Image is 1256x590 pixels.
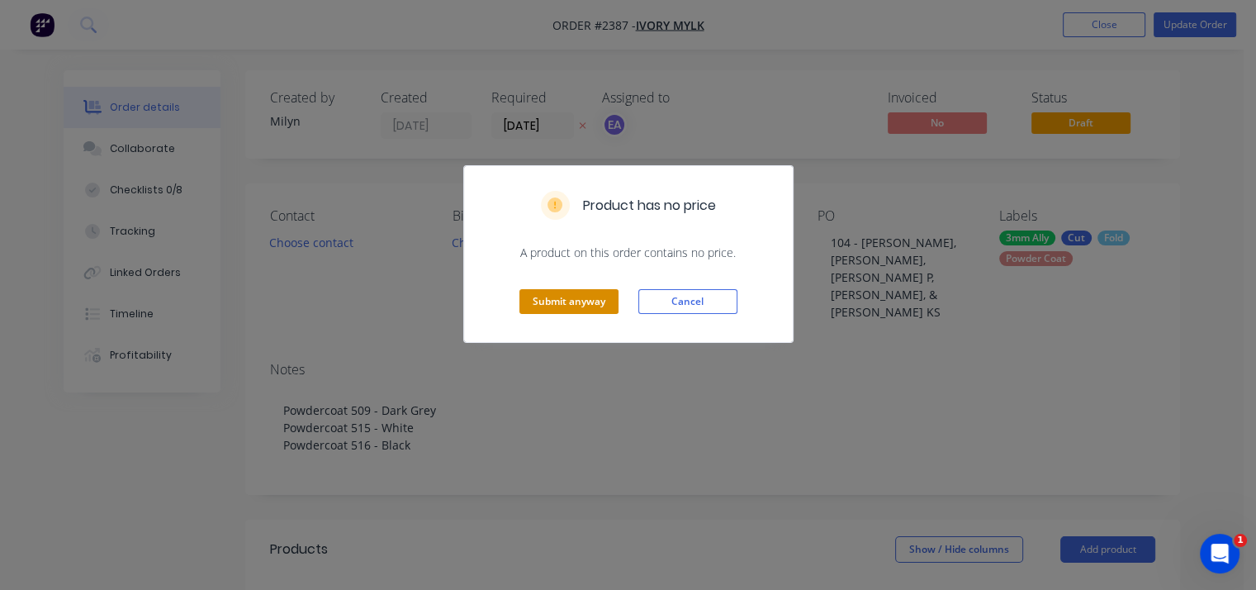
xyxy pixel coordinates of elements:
[519,289,619,314] button: Submit anyway
[638,289,737,314] button: Cancel
[484,245,773,261] span: A product on this order contains no price.
[1234,534,1247,547] span: 1
[583,196,716,216] h5: Product has no price
[1200,534,1239,573] iframe: Intercom live chat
